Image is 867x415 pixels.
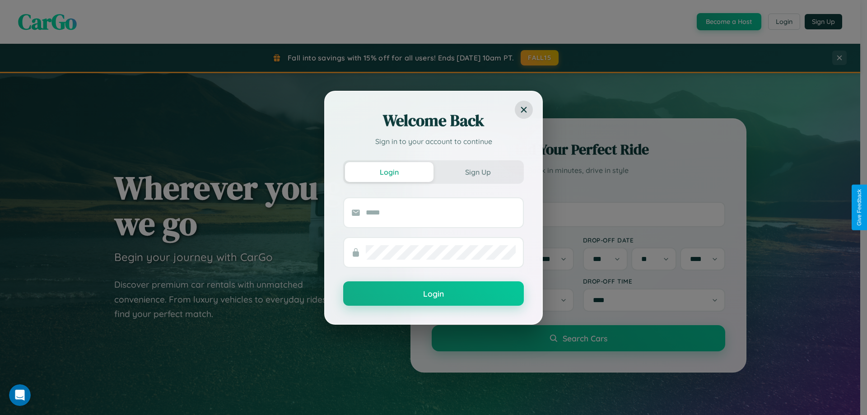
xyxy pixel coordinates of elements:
[343,110,524,131] h2: Welcome Back
[343,281,524,306] button: Login
[9,384,31,406] iframe: Intercom live chat
[343,136,524,147] p: Sign in to your account to continue
[856,189,862,226] div: Give Feedback
[345,162,433,182] button: Login
[433,162,522,182] button: Sign Up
